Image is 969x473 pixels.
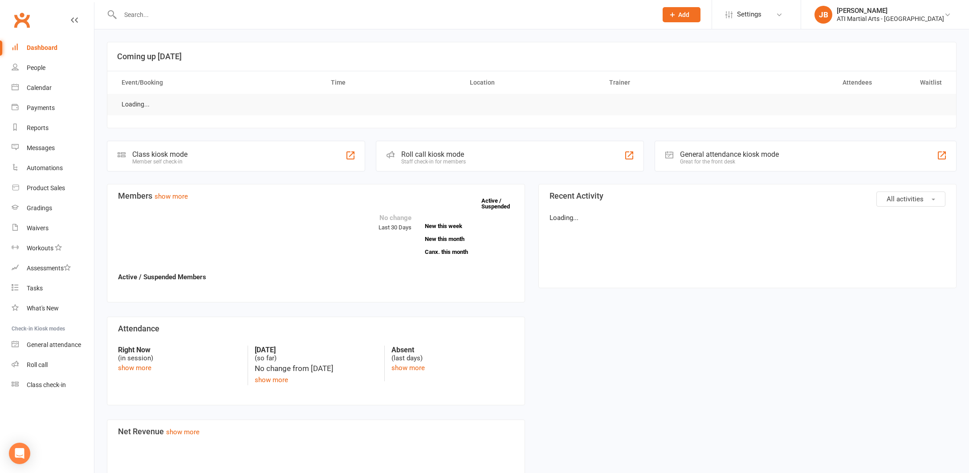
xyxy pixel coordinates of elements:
div: Automations [27,164,63,171]
div: Payments [27,104,55,111]
div: ATI Martial Arts - [GEOGRAPHIC_DATA] [837,15,944,23]
p: Loading... [550,212,945,223]
div: Messages [27,144,55,151]
div: Workouts [27,245,53,252]
div: Class kiosk mode [132,150,187,159]
a: Roll call [12,355,94,375]
a: Gradings [12,198,94,218]
div: (in session) [118,346,241,363]
a: Automations [12,158,94,178]
span: Add [678,11,689,18]
a: Payments [12,98,94,118]
th: Attendees [741,71,880,94]
a: show more [155,192,188,200]
h3: Members [118,192,514,200]
a: Messages [12,138,94,158]
div: General attendance [27,341,81,348]
div: No change from [DATE] [255,363,377,375]
button: Add [663,7,700,22]
a: Canx. this month [425,249,514,255]
div: Gradings [27,204,52,212]
div: Last 30 Days [379,212,411,232]
th: Waitlist [880,71,949,94]
a: Waivers [12,218,94,238]
a: Tasks [12,278,94,298]
strong: Absent [391,346,514,354]
a: People [12,58,94,78]
div: Open Intercom Messenger [9,443,30,464]
h3: Coming up [DATE] [117,52,946,61]
a: Reports [12,118,94,138]
a: Class kiosk mode [12,375,94,395]
th: Event/Booking [114,71,323,94]
td: Loading... [114,94,158,115]
th: Time [323,71,462,94]
div: Dashboard [27,44,57,51]
a: Product Sales [12,178,94,198]
a: Active / Suspended [481,191,521,216]
div: Assessments [27,265,71,272]
div: (last days) [391,346,514,363]
div: (so far) [255,346,377,363]
a: Clubworx [11,9,33,31]
div: Waivers [27,224,49,232]
a: show more [118,364,151,372]
div: [PERSON_NAME] [837,7,944,15]
div: Staff check-in for members [401,159,466,165]
a: General attendance kiosk mode [12,335,94,355]
div: Tasks [27,285,43,292]
a: Assessments [12,258,94,278]
a: New this week [425,223,514,229]
a: New this month [425,236,514,242]
input: Search... [118,8,651,21]
a: Calendar [12,78,94,98]
a: show more [166,428,199,436]
div: Great for the front desk [680,159,779,165]
a: Workouts [12,238,94,258]
span: All activities [887,195,924,203]
button: All activities [876,192,945,207]
strong: [DATE] [255,346,377,354]
div: Roll call kiosk mode [401,150,466,159]
div: People [27,64,45,71]
div: Calendar [27,84,52,91]
a: show more [391,364,425,372]
div: No change [379,212,411,223]
h3: Net Revenue [118,427,514,436]
div: Reports [27,124,49,131]
th: Location [462,71,601,94]
div: Product Sales [27,184,65,192]
div: Roll call [27,361,48,368]
strong: Right Now [118,346,241,354]
th: Trainer [601,71,741,94]
span: Settings [737,4,761,24]
div: What's New [27,305,59,312]
h3: Recent Activity [550,192,945,200]
div: Member self check-in [132,159,187,165]
a: show more [255,376,288,384]
a: What's New [12,298,94,318]
div: JB [814,6,832,24]
a: Dashboard [12,38,94,58]
h3: Attendance [118,324,514,333]
strong: Active / Suspended Members [118,273,206,281]
div: Class check-in [27,381,66,388]
div: General attendance kiosk mode [680,150,779,159]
